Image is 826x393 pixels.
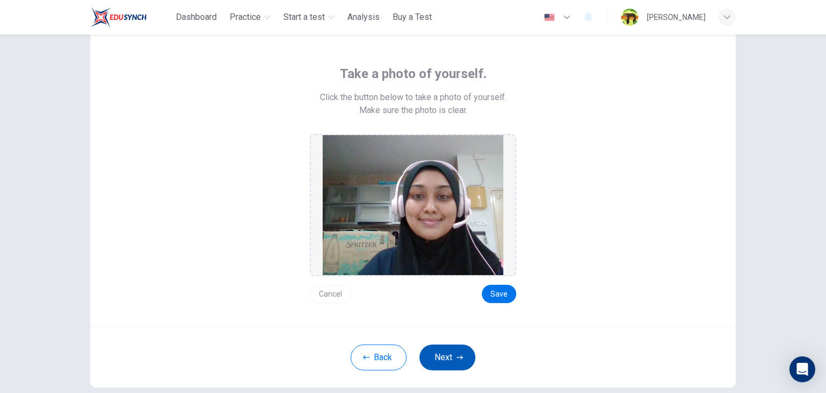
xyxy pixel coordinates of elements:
button: Save [482,285,516,303]
span: Dashboard [176,11,217,24]
span: Take a photo of yourself. [340,65,487,82]
button: Start a test [279,8,339,27]
img: en [543,13,556,22]
img: ELTC logo [90,6,147,28]
img: preview screemshot [323,135,503,275]
span: Make sure the photo is clear. [359,104,467,117]
button: Analysis [343,8,384,27]
button: Buy a Test [388,8,436,27]
span: Practice [230,11,261,24]
div: [PERSON_NAME] [647,11,706,24]
button: Back [351,345,407,370]
span: Click the button below to take a photo of yourself. [320,91,507,104]
button: Next [419,345,475,370]
a: ELTC logo [90,6,172,28]
button: Dashboard [172,8,221,27]
button: Cancel [310,285,351,303]
img: Profile picture [621,9,638,26]
span: Start a test [283,11,325,24]
button: Practice [225,8,275,27]
span: Buy a Test [393,11,432,24]
div: Open Intercom Messenger [789,356,815,382]
span: Analysis [347,11,380,24]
